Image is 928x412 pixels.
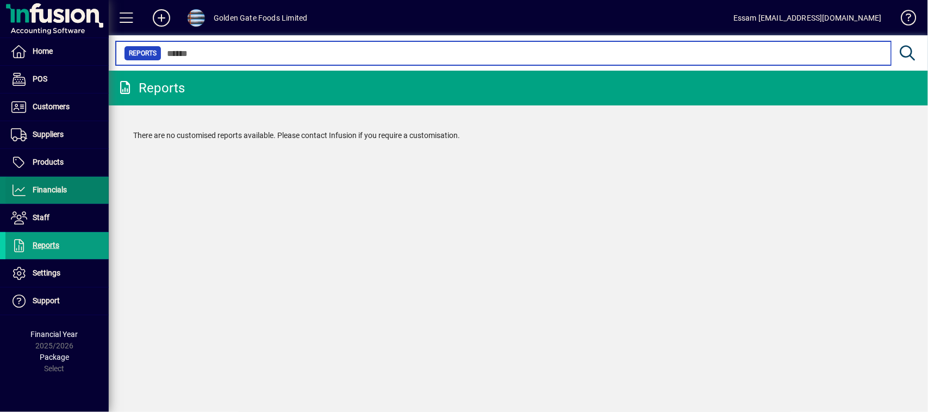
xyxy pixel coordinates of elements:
[5,260,109,287] a: Settings
[117,79,185,97] div: Reports
[5,288,109,315] a: Support
[5,121,109,148] a: Suppliers
[33,102,70,111] span: Customers
[5,66,109,93] a: POS
[33,296,60,305] span: Support
[5,149,109,176] a: Products
[33,241,59,249] span: Reports
[33,185,67,194] span: Financials
[5,177,109,204] a: Financials
[122,119,914,152] div: There are no customised reports available. Please contact Infusion if you require a customisation.
[733,9,882,27] div: Essam [EMAIL_ADDRESS][DOMAIN_NAME]
[33,269,60,277] span: Settings
[33,158,64,166] span: Products
[33,74,47,83] span: POS
[144,8,179,28] button: Add
[33,47,53,55] span: Home
[5,93,109,121] a: Customers
[214,9,307,27] div: Golden Gate Foods Limited
[5,204,109,232] a: Staff
[40,353,69,361] span: Package
[893,2,914,38] a: Knowledge Base
[5,38,109,65] a: Home
[33,213,49,222] span: Staff
[31,330,78,339] span: Financial Year
[129,48,157,59] span: Reports
[179,8,214,28] button: Profile
[33,130,64,139] span: Suppliers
